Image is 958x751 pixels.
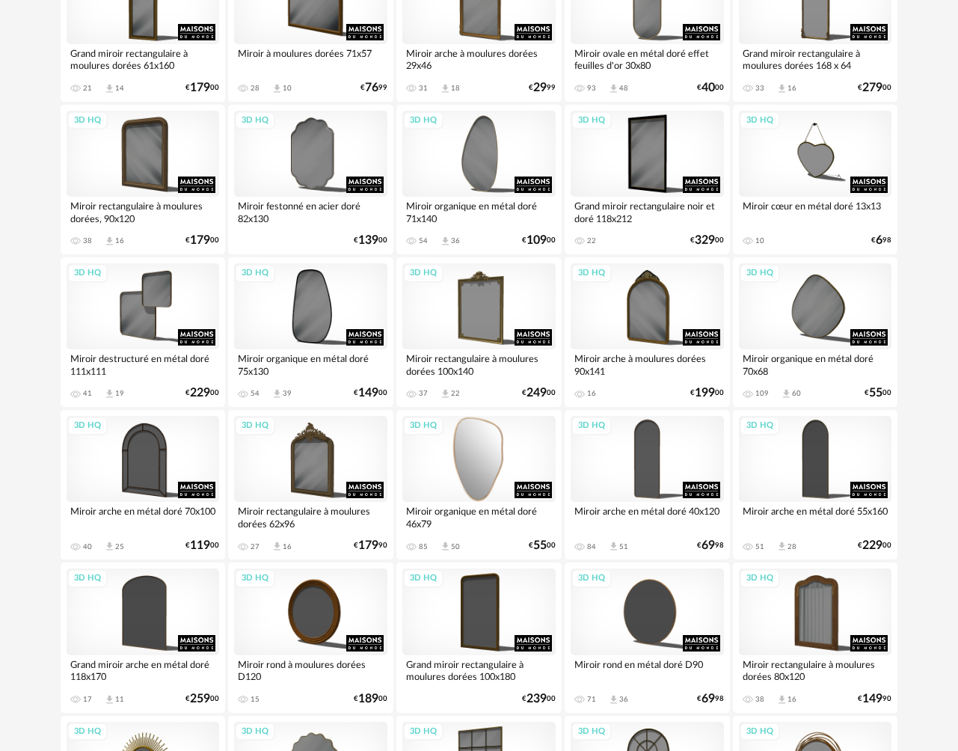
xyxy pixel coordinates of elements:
[740,111,780,130] div: 3D HQ
[283,389,292,398] div: 39
[862,694,882,704] span: 149
[83,695,92,704] div: 17
[733,105,898,254] a: 3D HQ Miroir cœur en métal doré 13x13 10 €698
[739,197,892,227] div: Miroir cœur en métal doré 13x13
[701,694,715,704] span: 69
[740,417,780,435] div: 3D HQ
[587,695,596,704] div: 71
[235,417,275,435] div: 3D HQ
[235,723,275,741] div: 3D HQ
[571,655,724,685] div: Miroir rond en métal doré D90
[104,83,115,94] span: Download icon
[67,502,220,532] div: Miroir arche en métal doré 70x100
[283,84,292,93] div: 10
[67,44,220,74] div: Grand miroir rectangulaire à moulures dorées 61x160
[776,694,787,705] span: Download icon
[115,695,124,704] div: 11
[522,694,556,704] div: € 00
[419,236,428,245] div: 54
[755,389,769,398] div: 109
[522,388,556,398] div: € 00
[869,388,882,398] span: 55
[234,349,387,379] div: Miroir organique en métal doré 75x130
[358,694,378,704] span: 189
[733,410,898,560] a: 3D HQ Miroir arche en métal doré 55x160 51 Download icon 28 €22900
[587,236,596,245] div: 22
[862,541,882,551] span: 229
[451,389,460,398] div: 22
[571,264,612,283] div: 3D HQ
[402,197,556,227] div: Miroir organique en métal doré 71x140
[396,410,562,560] a: 3D HQ Miroir organique en métal doré 46x79 85 Download icon 50 €5500
[440,236,451,247] span: Download icon
[739,655,892,685] div: Miroir rectangulaire à moulures dorées 80x120
[235,569,275,588] div: 3D HQ
[755,84,764,93] div: 33
[565,410,730,560] a: 3D HQ Miroir arche en métal doré 40x120 84 Download icon 51 €6998
[419,542,428,551] div: 85
[565,105,730,254] a: 3D HQ Grand miroir rectangulaire noir et doré 118x212 22 €32900
[739,349,892,379] div: Miroir organique en métal doré 70x68
[619,542,628,551] div: 51
[402,44,556,74] div: Miroir arche à moulures dorées 29x46
[776,541,787,552] span: Download icon
[271,83,283,94] span: Download icon
[402,655,556,685] div: Grand miroir rectangulaire à moulures dorées 100x180
[740,264,780,283] div: 3D HQ
[403,264,443,283] div: 3D HQ
[358,236,378,245] span: 139
[587,542,596,551] div: 84
[739,44,892,74] div: Grand miroir rectangulaire à moulures dorées 168 x 64
[402,349,556,379] div: Miroir rectangulaire à moulures dorées 100x140
[740,723,780,741] div: 3D HQ
[67,349,220,379] div: Miroir destructuré en métal doré 111x111
[419,84,428,93] div: 31
[690,236,724,245] div: € 00
[185,388,219,398] div: € 00
[104,388,115,399] span: Download icon
[115,542,124,551] div: 25
[396,257,562,407] a: 3D HQ Miroir rectangulaire à moulures dorées 100x140 37 Download icon 22 €24900
[440,541,451,552] span: Download icon
[451,236,460,245] div: 36
[190,541,210,551] span: 119
[228,105,393,254] a: 3D HQ Miroir festonné en acier doré 82x130 €13900
[234,502,387,532] div: Miroir rectangulaire à moulures dorées 62x96
[104,236,115,247] span: Download icon
[83,389,92,398] div: 41
[67,417,108,435] div: 3D HQ
[403,723,443,741] div: 3D HQ
[402,502,556,532] div: Miroir organique en métal doré 46x79
[695,388,715,398] span: 199
[271,388,283,399] span: Download icon
[419,389,428,398] div: 37
[67,197,220,227] div: Miroir rectangulaire à moulures dorées, 90x120
[792,389,801,398] div: 60
[83,542,92,551] div: 40
[115,84,124,93] div: 14
[619,84,628,93] div: 48
[865,388,891,398] div: € 00
[587,389,596,398] div: 16
[251,695,260,704] div: 15
[190,83,210,93] span: 179
[234,197,387,227] div: Miroir festonné en acier doré 82x130
[440,388,451,399] span: Download icon
[526,388,547,398] span: 249
[67,111,108,130] div: 3D HQ
[858,541,891,551] div: € 00
[697,541,724,551] div: € 98
[690,388,724,398] div: € 00
[115,236,124,245] div: 16
[67,655,220,685] div: Grand miroir arche en métal doré 118x170
[185,541,219,551] div: € 00
[526,694,547,704] span: 239
[283,542,292,551] div: 16
[697,694,724,704] div: € 98
[565,257,730,407] a: 3D HQ Miroir arche à moulures dorées 90x141 16 €19900
[354,541,387,551] div: € 90
[695,236,715,245] span: 329
[185,694,219,704] div: € 00
[571,723,612,741] div: 3D HQ
[190,694,210,704] span: 259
